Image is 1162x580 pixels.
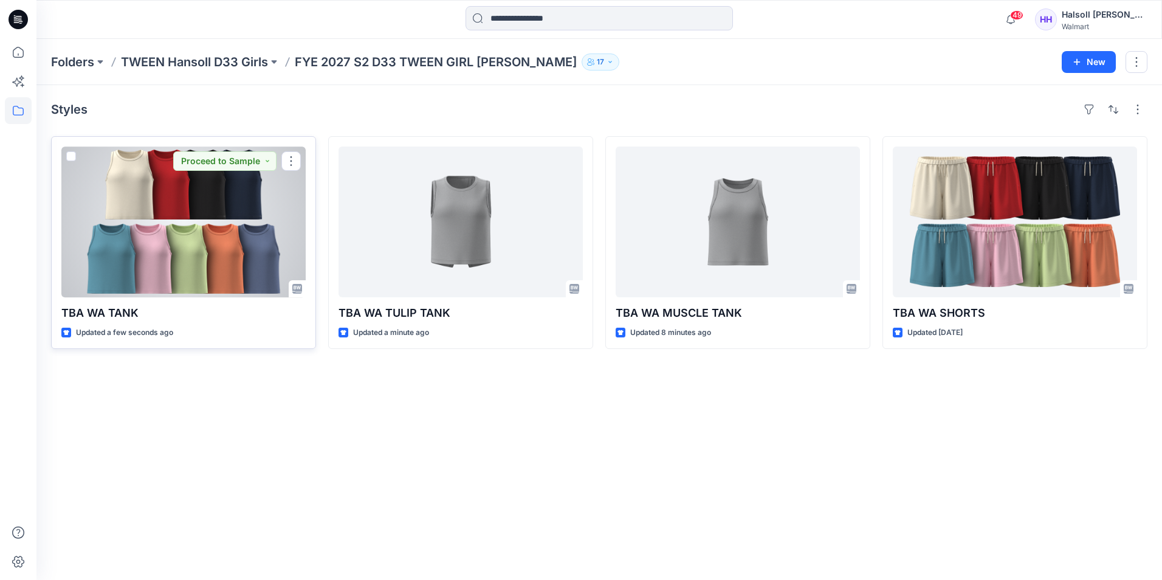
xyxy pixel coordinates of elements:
p: Updated 8 minutes ago [630,326,711,339]
button: 17 [582,54,619,71]
a: TBA WA SHORTS [893,147,1137,297]
div: Halsoll [PERSON_NAME] Girls Design Team [1062,7,1147,22]
span: 49 [1010,10,1023,20]
a: Folders [51,54,94,71]
p: Updated a few seconds ago [76,326,173,339]
p: TBA WA TANK [61,305,306,322]
a: TBA WA MUSCLE TANK [616,147,860,297]
button: New [1062,51,1116,73]
p: TBA WA SHORTS [893,305,1137,322]
p: TBA WA TULIP TANK [339,305,583,322]
div: HH [1035,9,1057,30]
p: Updated [DATE] [907,326,963,339]
p: Updated a minute ago [353,326,429,339]
a: TWEEN Hansoll D33 Girls [121,54,268,71]
div: Walmart [1062,22,1147,31]
p: TBA WA MUSCLE TANK [616,305,860,322]
p: FYE 2027 S2 D33 TWEEN GIRL [PERSON_NAME] [295,54,577,71]
a: TBA WA TANK [61,147,306,297]
p: 17 [597,55,604,69]
a: TBA WA TULIP TANK [339,147,583,297]
h4: Styles [51,102,88,117]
